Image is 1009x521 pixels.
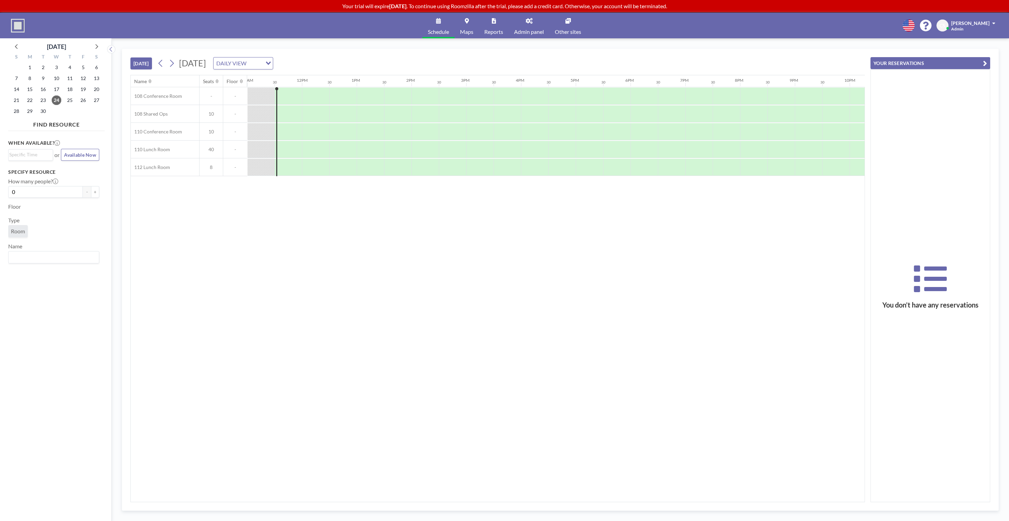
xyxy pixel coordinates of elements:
span: 10 [200,111,223,117]
span: Tuesday, September 30, 2025 [38,106,48,116]
div: 7PM [680,78,689,83]
span: Thursday, September 11, 2025 [65,74,75,83]
div: 30 [656,80,660,84]
div: 30 [273,80,277,84]
span: Friday, September 26, 2025 [78,95,88,105]
div: [DATE] [47,42,66,51]
div: F [76,53,90,62]
button: Available Now [61,149,99,161]
span: Saturday, September 6, 2025 [92,63,101,72]
span: CS [940,23,945,29]
span: DAILY VIEW [215,59,248,68]
div: 30 [382,80,386,84]
button: - [83,186,91,198]
span: Wednesday, September 10, 2025 [52,74,61,83]
span: Tuesday, September 9, 2025 [38,74,48,83]
div: 1PM [352,78,360,83]
div: 10PM [844,78,855,83]
span: - [223,164,247,170]
span: - [200,93,223,99]
button: YOUR RESERVATIONS [870,57,990,69]
div: S [90,53,103,62]
span: Maps [460,29,473,35]
span: Tuesday, September 23, 2025 [38,95,48,105]
div: 12PM [297,78,308,83]
a: Schedule [422,13,455,38]
span: Available Now [64,152,96,158]
div: 5PM [571,78,579,83]
span: Friday, September 12, 2025 [78,74,88,83]
div: M [23,53,37,62]
span: Wednesday, September 24, 2025 [52,95,61,105]
div: S [10,53,23,62]
div: Floor [227,78,238,84]
span: 108 Conference Room [131,93,182,99]
h3: Specify resource [8,169,99,175]
span: Room [11,228,25,235]
span: Thursday, September 18, 2025 [65,84,75,94]
span: Reports [484,29,503,35]
span: Saturday, September 20, 2025 [92,84,101,94]
div: T [63,53,76,62]
span: Friday, September 5, 2025 [78,63,88,72]
label: How many people? [8,178,58,185]
a: Admin panel [509,13,549,38]
span: - [223,129,247,135]
span: Tuesday, September 16, 2025 [38,84,48,94]
img: organization-logo [11,19,25,32]
span: 110 Lunch Room [131,146,170,153]
span: - [223,93,247,99]
a: Maps [455,13,479,38]
div: Search for option [9,149,53,160]
span: Sunday, September 28, 2025 [12,106,21,116]
span: 10 [200,129,223,135]
div: 3PM [461,78,470,83]
label: Floor [8,203,21,210]
div: 30 [711,80,715,84]
a: Reports [479,13,509,38]
span: Thursday, September 4, 2025 [65,63,75,72]
span: 8 [200,164,223,170]
div: 9PM [790,78,798,83]
div: 6PM [625,78,634,83]
span: Sunday, September 21, 2025 [12,95,21,105]
span: Sunday, September 14, 2025 [12,84,21,94]
h4: FIND RESOURCE [8,118,105,128]
div: Name [134,78,147,84]
span: or [54,152,60,158]
div: 30 [492,80,496,84]
span: Monday, September 8, 2025 [25,74,35,83]
span: Tuesday, September 2, 2025 [38,63,48,72]
span: Monday, September 15, 2025 [25,84,35,94]
div: 30 [437,80,441,84]
span: - [223,111,247,117]
span: 40 [200,146,223,153]
a: Other sites [549,13,587,38]
div: T [37,53,50,62]
div: 2PM [406,78,415,83]
div: 30 [820,80,825,84]
div: 30 [328,80,332,84]
button: + [91,186,99,198]
label: Type [8,217,20,224]
span: Friday, September 19, 2025 [78,84,88,94]
span: 108 Shared Ops [131,111,168,117]
span: Wednesday, September 17, 2025 [52,84,61,94]
input: Search for option [9,151,49,158]
span: Admin [951,26,963,31]
b: [DATE] [389,3,407,9]
div: Seats [203,78,214,84]
div: 30 [601,80,605,84]
div: W [50,53,63,62]
div: 8PM [735,78,743,83]
span: 110 Conference Room [131,129,182,135]
div: Search for option [9,251,99,263]
span: Monday, September 29, 2025 [25,106,35,116]
span: [DATE] [179,58,206,68]
span: Saturday, September 13, 2025 [92,74,101,83]
button: [DATE] [130,57,152,69]
span: Schedule [428,29,449,35]
span: [PERSON_NAME] [951,20,989,26]
input: Search for option [248,59,261,68]
span: Admin panel [514,29,544,35]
